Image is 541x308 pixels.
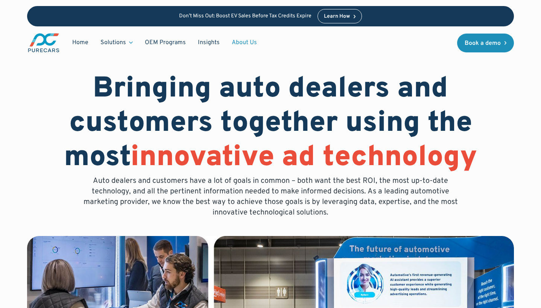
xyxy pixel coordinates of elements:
a: OEM Programs [139,35,192,50]
div: Learn How [324,14,350,19]
p: Auto dealers and customers have a lot of goals in common – both want the best ROI, the most up-to... [78,176,463,218]
a: Book a demo [457,34,514,52]
a: Learn How [318,9,362,23]
a: Insights [192,35,226,50]
h1: Bringing auto dealers and customers together using the most [27,72,514,176]
p: Don’t Miss Out: Boost EV Sales Before Tax Credits Expire [179,13,312,20]
a: main [27,32,60,53]
div: Solutions [100,38,126,47]
span: innovative ad technology [131,140,477,176]
a: About Us [226,35,263,50]
div: Solutions [94,35,139,50]
img: purecars logo [27,32,60,53]
a: Home [66,35,94,50]
div: Book a demo [465,40,501,46]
